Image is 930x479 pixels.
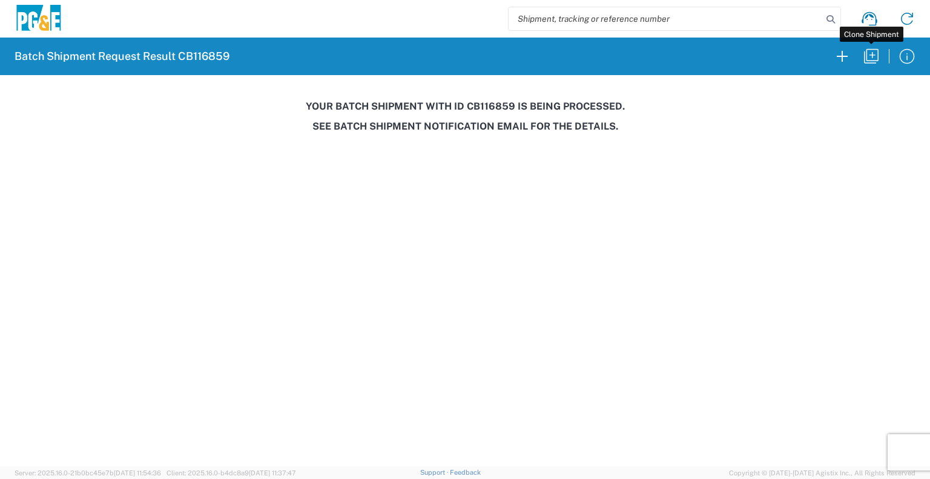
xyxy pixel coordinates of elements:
[420,469,450,476] a: Support
[167,469,296,477] span: Client: 2025.16.0-b4dc8a9
[114,469,161,477] span: [DATE] 11:54:36
[729,467,915,478] span: Copyright © [DATE]-[DATE] Agistix Inc., All Rights Reserved
[8,121,922,132] h3: See Batch Shipment Notification email for the details.
[450,469,481,476] a: Feedback
[509,7,822,30] input: Shipment, tracking or reference number
[15,5,63,33] img: pge
[15,469,161,477] span: Server: 2025.16.0-21b0bc45e7b
[8,101,922,112] h3: Your batch shipment with id CB116859 is being processed.
[15,49,229,64] h2: Batch Shipment Request Result CB116859
[249,469,296,477] span: [DATE] 11:37:47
